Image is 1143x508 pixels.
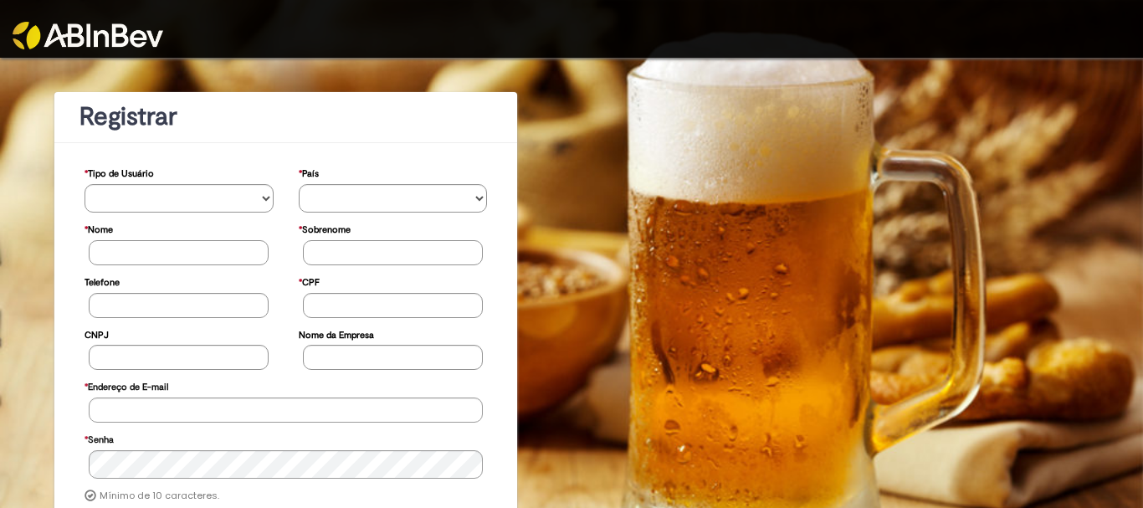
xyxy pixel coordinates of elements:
[85,321,109,346] label: CNPJ
[85,269,120,293] label: Telefone
[299,216,351,240] label: Sobrenome
[299,321,374,346] label: Nome da Empresa
[100,490,219,503] label: Mínimo de 10 caracteres.
[85,373,168,398] label: Endereço de E-mail
[13,22,163,49] img: ABInbev-white.png
[299,269,320,293] label: CPF
[85,160,154,184] label: Tipo de Usuário
[299,160,319,184] label: País
[85,216,113,240] label: Nome
[79,103,492,131] h1: Registrar
[85,426,114,450] label: Senha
